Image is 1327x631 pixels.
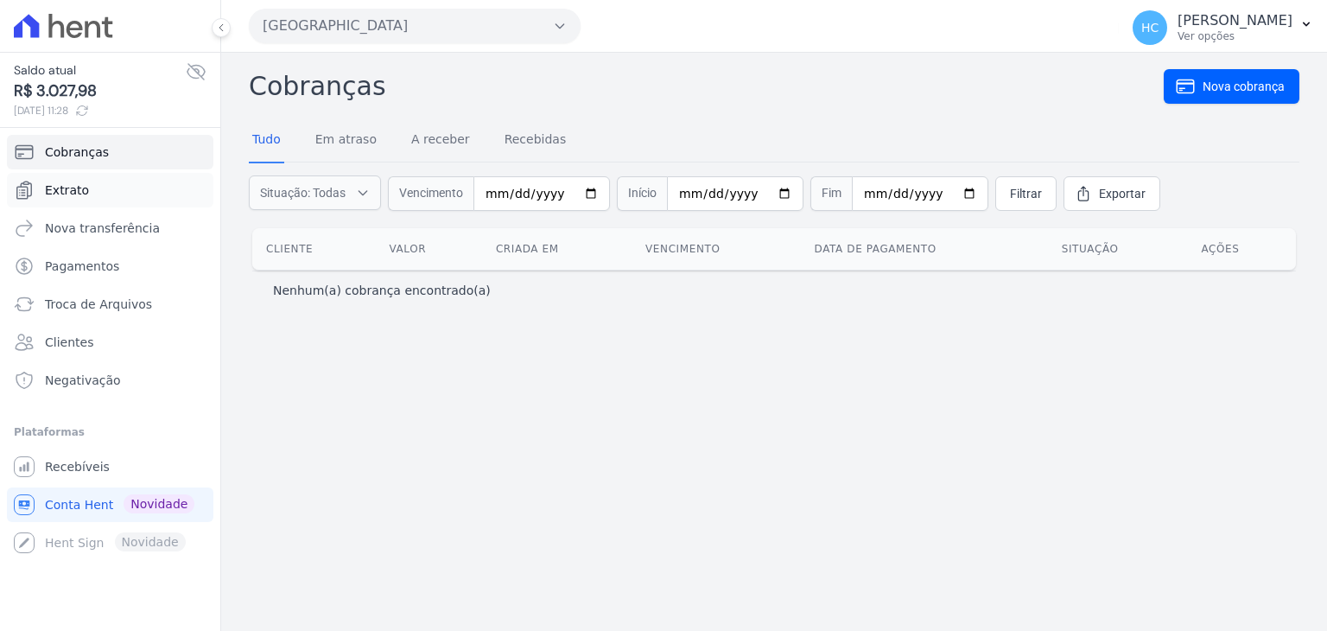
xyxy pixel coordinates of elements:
[1064,176,1160,211] a: Exportar
[273,282,491,299] p: Nenhum(a) cobrança encontrado(a)
[7,249,213,284] a: Pagamentos
[810,176,852,211] span: Fim
[7,363,213,398] a: Negativação
[124,494,194,513] span: Novidade
[260,184,346,201] span: Situação: Todas
[7,287,213,322] a: Troca de Arquivos
[995,176,1057,211] a: Filtrar
[1119,3,1327,52] button: HC [PERSON_NAME] Ver opções
[1010,185,1042,202] span: Filtrar
[632,228,801,270] th: Vencimento
[14,103,186,118] span: [DATE] 11:28
[7,135,213,169] a: Cobranças
[45,496,113,513] span: Conta Hent
[1141,22,1159,34] span: HC
[45,296,152,313] span: Troca de Arquivos
[252,228,376,270] th: Cliente
[388,176,473,211] span: Vencimento
[7,488,213,522] a: Conta Hent Novidade
[249,67,1164,105] h2: Cobranças
[482,228,632,270] th: Criada em
[7,173,213,207] a: Extrato
[45,334,93,351] span: Clientes
[14,135,206,560] nav: Sidebar
[249,9,581,43] button: [GEOGRAPHIC_DATA]
[1048,228,1188,270] th: Situação
[617,176,667,211] span: Início
[45,143,109,161] span: Cobranças
[501,118,570,163] a: Recebidas
[45,258,119,275] span: Pagamentos
[7,325,213,360] a: Clientes
[7,449,213,484] a: Recebíveis
[1178,12,1292,29] p: [PERSON_NAME]
[1164,69,1299,104] a: Nova cobrança
[14,61,186,80] span: Saldo atual
[14,422,206,443] div: Plataformas
[7,211,213,245] a: Nova transferência
[249,175,381,210] button: Situação: Todas
[408,118,473,163] a: A receber
[45,220,160,237] span: Nova transferência
[376,228,482,270] th: Valor
[1099,185,1146,202] span: Exportar
[45,458,110,475] span: Recebíveis
[1187,228,1296,270] th: Ações
[14,80,186,103] span: R$ 3.027,98
[312,118,380,163] a: Em atraso
[249,118,284,163] a: Tudo
[801,228,1048,270] th: Data de pagamento
[45,372,121,389] span: Negativação
[45,182,89,199] span: Extrato
[1178,29,1292,43] p: Ver opções
[1203,78,1285,95] span: Nova cobrança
